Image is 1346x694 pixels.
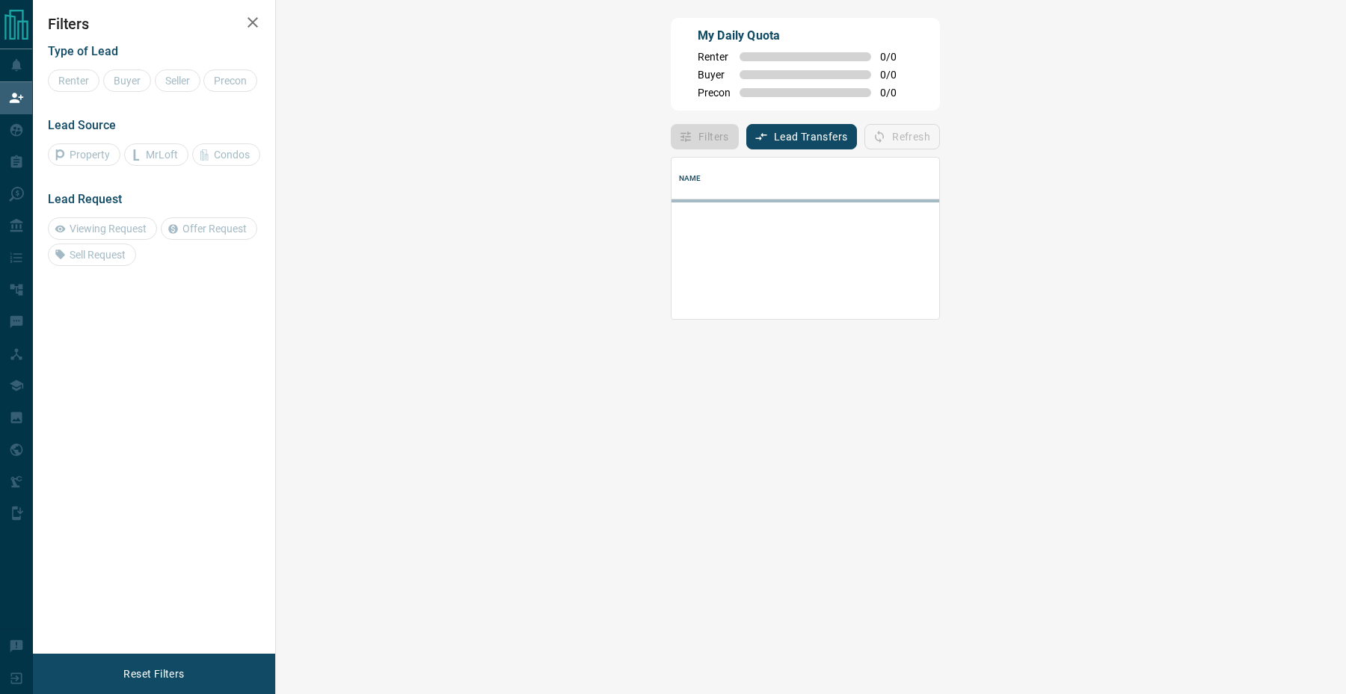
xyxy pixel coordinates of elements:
[679,158,701,199] div: Name
[698,27,913,45] p: My Daily Quota
[114,661,194,687] button: Reset Filters
[698,69,731,81] span: Buyer
[48,192,122,206] span: Lead Request
[48,118,116,132] span: Lead Source
[880,69,913,81] span: 0 / 0
[698,51,731,63] span: Renter
[48,44,118,58] span: Type of Lead
[48,15,260,33] h2: Filters
[880,51,913,63] span: 0 / 0
[698,87,731,99] span: Precon
[672,158,1111,199] div: Name
[746,124,858,149] button: Lead Transfers
[880,87,913,99] span: 0 / 0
